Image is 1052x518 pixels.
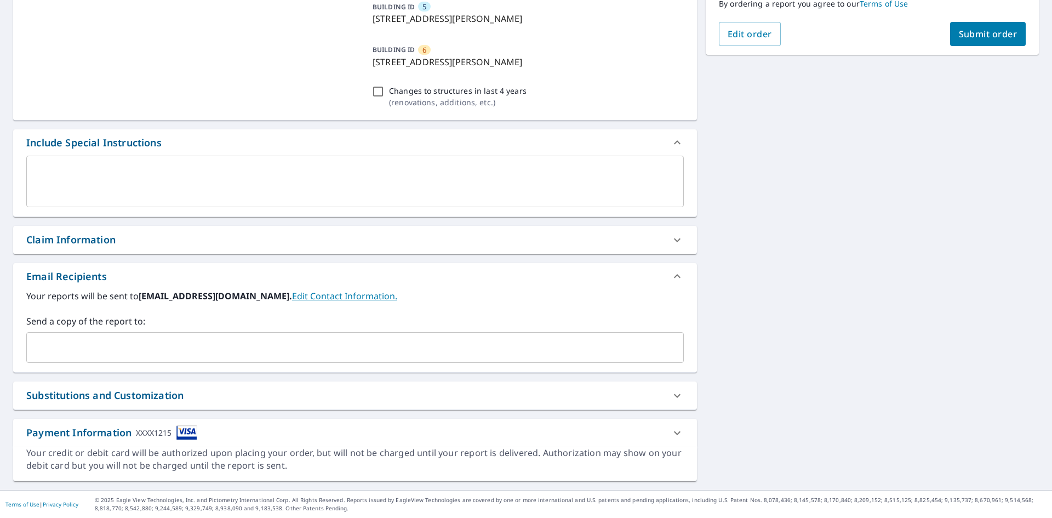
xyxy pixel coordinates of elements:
img: cardImage [176,425,197,440]
span: Edit order [728,28,772,40]
a: Privacy Policy [43,500,78,508]
label: Your reports will be sent to [26,289,684,303]
div: Payment Information [26,425,197,440]
p: BUILDING ID [373,2,415,12]
p: ( renovations, additions, etc. ) [389,96,527,108]
button: Submit order [950,22,1026,46]
div: Email Recipients [13,263,697,289]
b: [EMAIL_ADDRESS][DOMAIN_NAME]. [139,290,292,302]
div: Substitutions and Customization [26,388,184,403]
div: Email Recipients [26,269,107,284]
p: © 2025 Eagle View Technologies, Inc. and Pictometry International Corp. All Rights Reserved. Repo... [95,496,1047,513]
p: Changes to structures in last 4 years [389,85,527,96]
div: Your credit or debit card will be authorized upon placing your order, but will not be charged unt... [26,447,684,472]
div: Include Special Instructions [26,135,162,150]
a: EditContactInfo [292,290,397,302]
span: 5 [422,2,426,12]
p: | [5,501,78,508]
a: Terms of Use [5,500,39,508]
label: Send a copy of the report to: [26,315,684,328]
p: [STREET_ADDRESS][PERSON_NAME] [373,12,679,25]
p: BUILDING ID [373,45,415,54]
div: XXXX1215 [136,425,171,440]
div: Payment InformationXXXX1215cardImage [13,419,697,447]
p: [STREET_ADDRESS][PERSON_NAME] [373,55,679,69]
div: Claim Information [26,232,116,247]
div: Substitutions and Customization [13,382,697,409]
button: Edit order [719,22,781,46]
div: Claim Information [13,226,697,254]
span: 6 [422,45,426,55]
span: Submit order [959,28,1017,40]
div: Include Special Instructions [13,129,697,156]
